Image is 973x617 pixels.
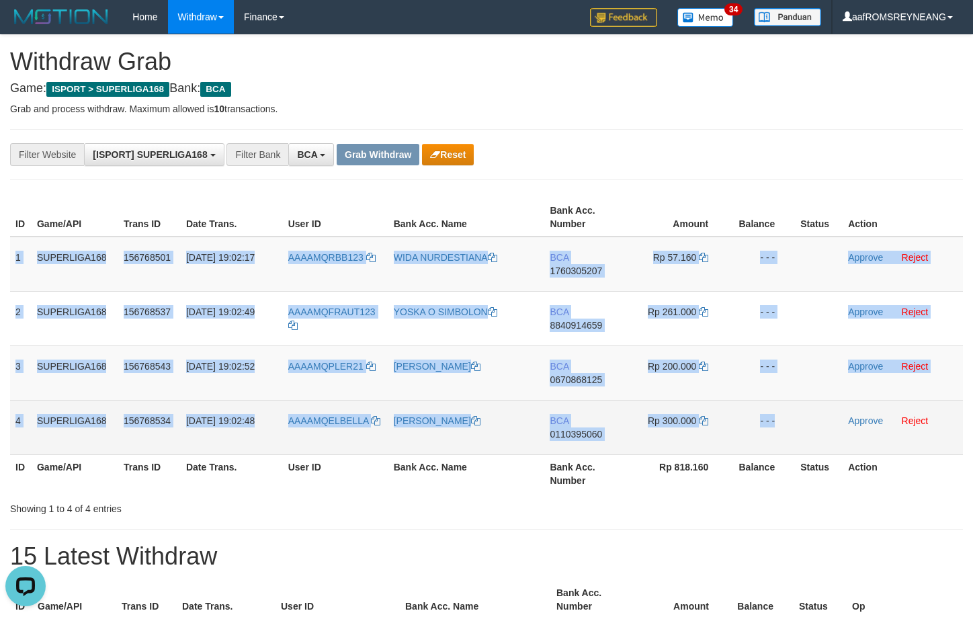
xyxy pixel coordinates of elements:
[181,198,283,237] th: Date Trans.
[32,454,118,493] th: Game/API
[288,415,381,426] a: AAAAMQELBELLA
[544,198,628,237] th: Bank Acc. Number
[728,198,795,237] th: Balance
[550,415,568,426] span: BCA
[10,400,32,454] td: 4
[699,361,708,372] a: Copy 200000 to clipboard
[422,144,474,165] button: Reset
[902,252,929,263] a: Reject
[550,429,602,440] span: Copy 0110395060 to clipboard
[550,306,568,317] span: BCA
[902,415,929,426] a: Reject
[288,361,364,372] span: AAAAMQPLER21
[200,82,230,97] span: BCA
[628,198,728,237] th: Amount
[283,198,388,237] th: User ID
[902,361,929,372] a: Reject
[902,306,929,317] a: Reject
[550,320,602,331] span: Copy 8840914659 to clipboard
[32,291,118,345] td: SUPERLIGA168
[648,361,696,372] span: Rp 200.000
[550,252,568,263] span: BCA
[10,102,963,116] p: Grab and process withdraw. Maximum allowed is transactions.
[394,252,497,263] a: WIDA NURDESTIANA
[754,8,821,26] img: panduan.png
[653,252,697,263] span: Rp 57.160
[10,543,963,570] h1: 15 Latest Withdraw
[848,415,883,426] a: Approve
[10,237,32,292] td: 1
[795,198,843,237] th: Status
[186,361,255,372] span: [DATE] 19:02:52
[124,252,171,263] span: 156768501
[394,361,480,372] a: [PERSON_NAME]
[297,149,317,160] span: BCA
[288,306,376,331] a: AAAAMQFRAUT123
[181,454,283,493] th: Date Trans.
[848,252,883,263] a: Approve
[214,104,224,114] strong: 10
[648,415,696,426] span: Rp 300.000
[699,252,708,263] a: Copy 57160 to clipboard
[848,306,883,317] a: Approve
[10,48,963,75] h1: Withdraw Grab
[124,415,171,426] span: 156768534
[795,454,843,493] th: Status
[394,306,497,317] a: YOSKA O SIMBOLON
[186,306,255,317] span: [DATE] 19:02:49
[10,143,84,166] div: Filter Website
[388,198,545,237] th: Bank Acc. Name
[32,198,118,237] th: Game/API
[32,345,118,400] td: SUPERLIGA168
[10,345,32,400] td: 3
[628,454,728,493] th: Rp 818.160
[724,3,743,15] span: 34
[699,415,708,426] a: Copy 300000 to clipboard
[124,306,171,317] span: 156768537
[394,415,480,426] a: [PERSON_NAME]
[226,143,288,166] div: Filter Bank
[550,361,568,372] span: BCA
[843,198,963,237] th: Action
[728,345,795,400] td: - - -
[550,374,602,385] span: Copy 0670868125 to clipboard
[93,149,207,160] span: [ISPORT] SUPERLIGA168
[32,237,118,292] td: SUPERLIGA168
[283,454,388,493] th: User ID
[728,237,795,292] td: - - -
[10,198,32,237] th: ID
[388,454,545,493] th: Bank Acc. Name
[848,361,883,372] a: Approve
[843,454,963,493] th: Action
[46,82,169,97] span: ISPORT > SUPERLIGA168
[10,497,395,516] div: Showing 1 to 4 of 4 entries
[699,306,708,317] a: Copy 261000 to clipboard
[32,400,118,454] td: SUPERLIGA168
[288,252,364,263] span: AAAAMQRBB123
[288,143,334,166] button: BCA
[728,454,795,493] th: Balance
[5,5,46,46] button: Open LiveChat chat widget
[118,454,181,493] th: Trans ID
[186,415,255,426] span: [DATE] 19:02:48
[118,198,181,237] th: Trans ID
[288,252,376,263] a: AAAAMQRBB123
[544,454,628,493] th: Bank Acc. Number
[124,361,171,372] span: 156768543
[288,306,376,317] span: AAAAMQFRAUT123
[590,8,657,27] img: Feedback.jpg
[10,454,32,493] th: ID
[728,291,795,345] td: - - -
[10,291,32,345] td: 2
[10,82,963,95] h4: Game: Bank:
[288,415,369,426] span: AAAAMQELBELLA
[288,361,376,372] a: AAAAMQPLER21
[337,144,419,165] button: Grab Withdraw
[186,252,255,263] span: [DATE] 19:02:17
[550,265,602,276] span: Copy 1760305207 to clipboard
[728,400,795,454] td: - - -
[10,7,112,27] img: MOTION_logo.png
[84,143,224,166] button: [ISPORT] SUPERLIGA168
[677,8,734,27] img: Button%20Memo.svg
[648,306,696,317] span: Rp 261.000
